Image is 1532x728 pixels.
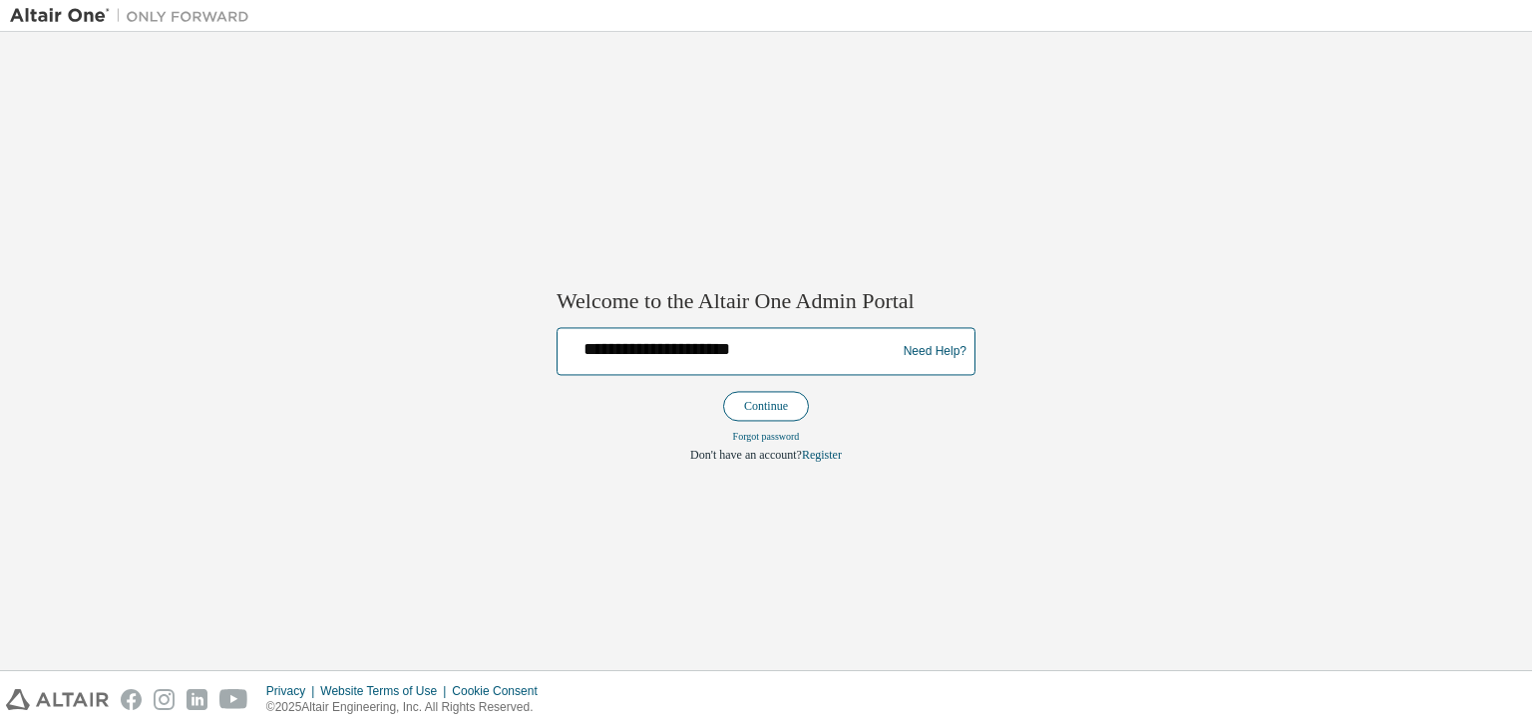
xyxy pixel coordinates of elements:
div: Privacy [266,683,320,699]
a: Need Help? [904,351,966,352]
img: youtube.svg [219,689,248,710]
div: Cookie Consent [452,683,549,699]
a: Register [802,449,842,463]
span: Don't have an account? [690,449,802,463]
div: Website Terms of Use [320,683,452,699]
img: instagram.svg [154,689,175,710]
h2: Welcome to the Altair One Admin Portal [557,287,975,315]
img: Altair One [10,6,259,26]
a: Forgot password [733,432,800,443]
p: © 2025 Altair Engineering, Inc. All Rights Reserved. [266,699,550,716]
button: Continue [723,392,809,422]
img: linkedin.svg [187,689,207,710]
img: altair_logo.svg [6,689,109,710]
img: facebook.svg [121,689,142,710]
